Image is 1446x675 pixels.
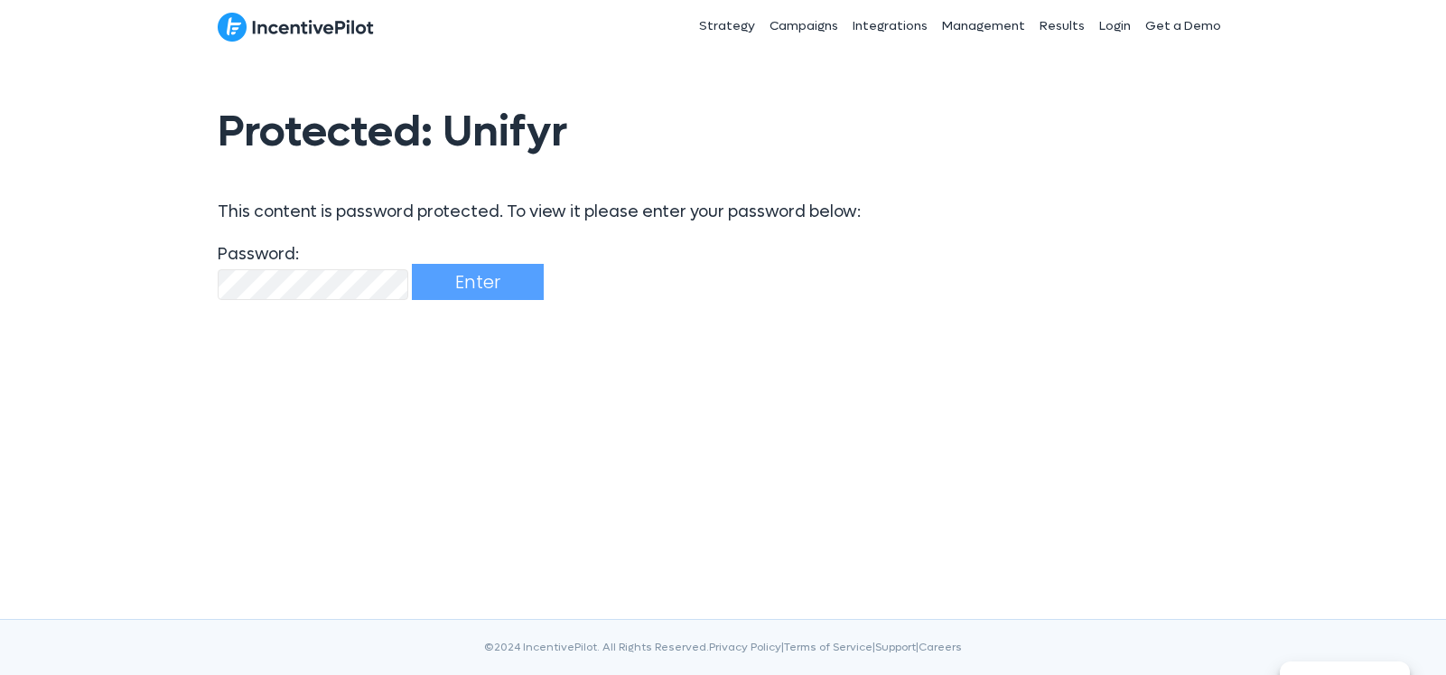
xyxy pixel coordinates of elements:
label: Password: [218,240,408,300]
h1: Protected: Unifyr [218,89,1229,175]
a: Get a Demo [1138,4,1228,49]
a: Management [935,4,1032,49]
a: Strategy [692,4,762,49]
img: IncentivePilot [218,12,374,42]
div: ©2024 IncentivePilot. All Rights Reserved. | | | [218,638,1229,675]
a: Privacy Policy [709,640,781,654]
a: Login [1092,4,1138,49]
a: Support [875,640,916,654]
input: Password: [218,269,408,300]
input: Enter [412,264,544,300]
a: Integrations [845,4,935,49]
p: This content is password protected. To view it please enter your password below: [218,198,1229,227]
a: Terms of Service [784,640,872,654]
a: Results [1032,4,1092,49]
a: Campaigns [762,4,845,49]
a: Careers [919,640,962,654]
nav: Header Menu [568,4,1229,49]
